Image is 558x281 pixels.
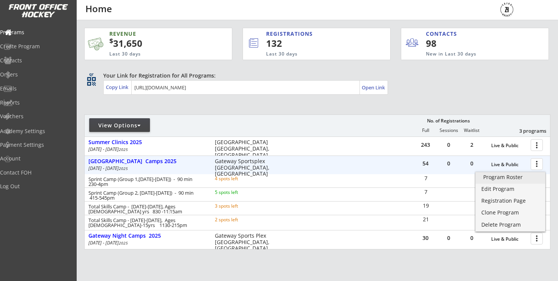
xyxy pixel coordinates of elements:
div: 3 programs [507,127,546,134]
div: 21 [415,217,437,222]
div: No. of Registrations [425,118,472,124]
div: Registration Page [481,198,539,203]
div: Last 30 days [266,51,359,57]
button: more_vert [531,139,543,151]
div: 5 spots left [215,190,264,195]
div: Live & Public [491,143,527,148]
div: 3 spots left [215,204,264,208]
div: 7 [415,176,437,181]
div: qr [87,72,96,77]
a: Registration Page [476,196,545,207]
em: 2025 [119,147,128,152]
div: Total Skills Camp - [DATE]-[DATE], Ages [DEMOGRAPHIC_DATA] yrs 830 -11:15am [88,204,205,214]
div: 4 spots left [215,176,264,181]
div: Sprint Camp (Group 2, [DATE]-[DATE]) - 90 min 415-545pm [88,191,205,200]
div: Gateway Sports Plex [GEOGRAPHIC_DATA], [GEOGRAPHIC_DATA] [215,233,274,252]
button: more_vert [531,233,543,244]
div: Sessions [437,128,460,133]
div: 0 [460,161,483,166]
div: 30 [414,235,437,241]
div: 2 spots left [215,217,264,222]
div: New in Last 30 days [426,51,513,57]
div: Edit Program [481,186,539,192]
div: Your Link for Registration for All Programs: [103,72,527,79]
div: 0 [437,161,460,166]
div: 0 [437,235,460,241]
div: Clone Program [481,210,539,215]
div: View Options [89,122,150,129]
div: 132 [266,37,365,50]
div: 54 [414,161,437,166]
div: Total Skills Camp - [DATE]-[DATE], Ages [DEMOGRAPHIC_DATA]-15yrs 1130-215pm [88,218,205,228]
div: Full [414,128,437,133]
div: Gateway Night Camps 2025 [88,233,207,239]
div: Live & Public [491,162,527,167]
div: [DATE] - [DATE] [88,241,205,245]
div: 2 [460,142,483,148]
button: more_vert [531,158,543,170]
div: Summer Clinics 2025 [88,139,207,146]
div: 19 [415,203,437,208]
div: REVENUE [109,30,196,38]
a: Edit Program [476,184,545,195]
div: 243 [414,142,437,148]
div: Delete Program [481,222,539,227]
div: Waitlist [460,128,483,133]
div: [DATE] - [DATE] [88,147,205,152]
a: Open Link [362,82,386,93]
div: Copy Link [106,84,130,90]
div: [DATE] - [DATE] [88,166,205,171]
div: 0 [437,142,460,148]
em: 2025 [119,166,128,171]
div: Gateway Sportsplex [GEOGRAPHIC_DATA], [GEOGRAPHIC_DATA] [215,158,274,177]
div: 31,650 [109,37,208,50]
div: Last 30 days [109,51,196,57]
div: [GEOGRAPHIC_DATA] [GEOGRAPHIC_DATA], [GEOGRAPHIC_DATA] [215,139,274,158]
div: [GEOGRAPHIC_DATA] Camps 2025 [88,158,207,165]
div: 0 [460,235,483,241]
div: CONTACTS [426,30,460,38]
div: 7 [415,189,437,195]
div: Live & Public [491,237,527,242]
div: REGISTRATIONS [266,30,356,38]
div: Program Roster [483,175,538,180]
div: Open Link [362,84,386,91]
sup: $ [109,36,113,45]
div: Sprint Camp (Group 1,[DATE]-[DATE]) - 90 min 230-4pm [88,177,205,187]
a: Program Roster [476,172,545,184]
em: 2025 [119,240,128,246]
div: 98 [426,37,473,50]
button: qr_code [86,76,97,87]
